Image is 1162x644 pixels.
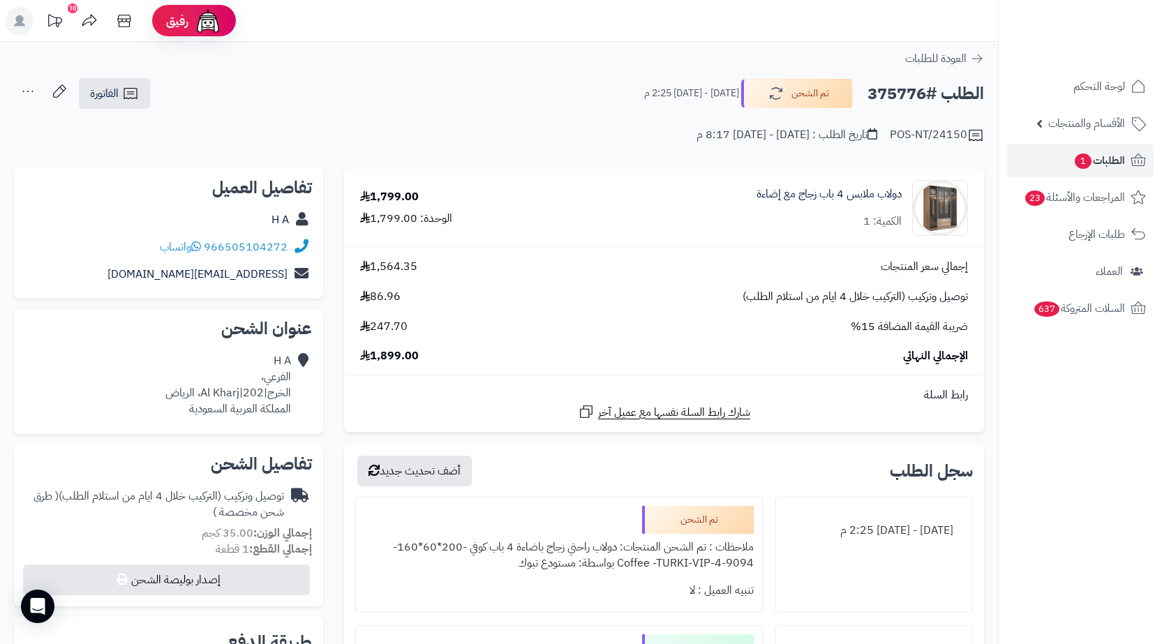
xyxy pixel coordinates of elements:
a: طلبات الإرجاع [1007,218,1154,251]
a: الفاتورة [79,78,150,109]
div: 10 [68,3,77,13]
h3: سجل الطلب [890,463,973,479]
span: إجمالي سعر المنتجات [881,259,968,275]
span: شارك رابط السلة نفسها مع عميل آخر [598,405,750,421]
div: توصيل وتركيب (التركيب خلال 4 ايام من استلام الطلب) [25,488,284,521]
a: لوحة التحكم [1007,70,1154,103]
span: 86.96 [360,289,401,305]
img: 1742132386-110103010021.1-90x90.jpg [913,180,967,236]
span: العودة للطلبات [905,50,967,67]
span: 637 [1034,301,1059,317]
h2: تفاصيل الشحن [25,456,312,472]
div: 1,799.00 [360,189,419,205]
a: العودة للطلبات [905,50,984,67]
a: واتساب [160,239,201,255]
div: تاريخ الطلب : [DATE] - [DATE] 8:17 م [697,127,877,143]
span: لوحة التحكم [1073,77,1125,96]
div: تنبيه العميل : لا [364,577,754,604]
strong: إجمالي القطع: [249,541,312,557]
div: H A الفرعي، الخرج|Al Kharj|202، الرياض المملكة العربية السعودية [165,353,291,417]
small: 1 قطعة [216,541,312,557]
span: ضريبة القيمة المضافة 15% [851,319,968,335]
a: المراجعات والأسئلة23 [1007,181,1154,214]
a: الطلبات1 [1007,144,1154,177]
div: [DATE] - [DATE] 2:25 م [784,517,964,544]
div: POS-NT/24150 [890,127,984,144]
button: إصدار بوليصة الشحن [23,564,310,595]
a: تحديثات المنصة [37,7,72,38]
span: 23 [1025,190,1045,206]
a: شارك رابط السلة نفسها مع عميل آخر [578,403,750,421]
div: تم الشحن [642,506,754,534]
a: العملاء [1007,255,1154,288]
div: ملاحظات : تم الشحن المنتجات: دولاب راحتي زجاج باضاءة 4 باب كوفي -200*60*160- Coffee -TURKI-VIP-4-... [364,534,754,577]
span: الإجمالي النهائي [903,348,968,364]
div: Open Intercom Messenger [21,590,54,623]
span: السلات المتروكة [1033,299,1125,318]
span: توصيل وتركيب (التركيب خلال 4 ايام من استلام الطلب) [743,289,968,305]
button: تم الشحن [741,79,853,108]
h2: الطلب #375776 [867,80,984,108]
span: الطلبات [1073,151,1125,170]
h2: عنوان الشحن [25,320,312,337]
small: 35.00 كجم [202,525,312,541]
span: رفيق [166,13,188,29]
span: الأقسام والمنتجات [1048,114,1125,133]
a: [EMAIL_ADDRESS][DOMAIN_NAME] [107,266,288,283]
img: ai-face.png [194,7,222,35]
a: H A [271,211,289,228]
a: دولاب ملابس 4 باب زجاج مع إضاءة [757,186,902,202]
div: الكمية: 1 [863,214,902,230]
a: 966505104272 [204,239,288,255]
a: السلات المتروكة637 [1007,292,1154,325]
h2: تفاصيل العميل [25,179,312,196]
span: الفاتورة [90,85,119,102]
strong: إجمالي الوزن: [253,525,312,541]
span: 1,564.35 [360,259,417,275]
img: logo-2.png [1067,39,1149,68]
div: الوحدة: 1,799.00 [360,211,452,227]
span: 1,899.00 [360,348,419,364]
div: رابط السلة [350,387,978,403]
span: العملاء [1096,262,1123,281]
button: أضف تحديث جديد [357,456,472,486]
span: 1 [1075,153,1092,169]
span: 247.70 [360,319,408,335]
small: [DATE] - [DATE] 2:25 م [644,87,739,100]
span: ( طرق شحن مخصصة ) [33,488,284,521]
span: المراجعات والأسئلة [1024,188,1125,207]
span: طلبات الإرجاع [1068,225,1125,244]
